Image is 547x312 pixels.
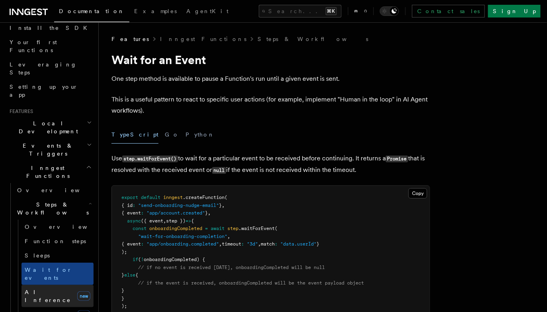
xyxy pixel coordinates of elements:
[6,108,33,115] span: Features
[21,220,94,234] a: Overview
[6,138,94,161] button: Events & Triggers
[258,35,368,43] a: Steps & Workflows
[186,218,191,224] span: =>
[225,195,227,200] span: (
[111,94,430,116] p: This is a useful pattern to react to specific user actions (for example, implement "Human in the ...
[144,257,205,262] span: onboardingCompleted) {
[211,226,225,231] span: await
[183,195,225,200] span: .createFunction
[21,248,94,263] a: Sleeps
[138,280,364,286] span: // if the event is received, onboardingCompleted will be the event payload object
[121,288,124,293] span: }
[121,203,133,208] span: { id
[259,5,342,18] button: Search...⌘K
[488,5,541,18] a: Sign Up
[149,226,202,231] span: onboardingCompleted
[141,195,160,200] span: default
[205,210,208,216] span: }
[25,238,86,244] span: Function steps
[141,218,163,224] span: ({ event
[6,164,86,180] span: Inngest Functions
[247,241,258,247] span: "3d"
[166,218,186,224] span: step })
[6,80,94,102] a: Setting up your app
[6,142,87,158] span: Events & Triggers
[261,241,275,247] span: match
[133,226,147,231] span: const
[121,249,127,255] span: );
[134,8,177,14] span: Examples
[129,2,182,21] a: Examples
[25,252,50,259] span: Sleeps
[222,203,225,208] span: ,
[275,226,277,231] span: (
[222,241,241,247] span: timeout
[111,53,430,67] h1: Wait for an Event
[163,195,183,200] span: inngest
[160,35,246,43] a: Inngest Functions
[111,35,149,43] span: Features
[138,257,141,262] span: (
[6,161,94,183] button: Inngest Functions
[21,234,94,248] a: Function steps
[121,303,127,309] span: );
[25,267,72,281] span: Wait for events
[280,241,316,247] span: "data.userId"
[111,126,158,144] button: TypeScript
[326,7,337,15] kbd: ⌘K
[14,183,94,197] a: Overview
[25,224,107,230] span: Overview
[77,291,90,301] span: new
[122,156,178,162] code: step.waitForEvent()
[21,263,94,285] a: Wait for events
[238,226,275,231] span: .waitForEvent
[10,25,92,31] span: Install the SDK
[186,8,229,14] span: AgentKit
[316,241,319,247] span: }
[186,126,215,144] button: Python
[408,188,427,199] button: Copy
[182,2,233,21] a: AgentKit
[14,197,94,220] button: Steps & Workflows
[111,73,430,84] p: One step method is available to pause a Function's run until a given event is sent.
[121,272,124,278] span: }
[6,35,94,57] a: Your first Functions
[121,296,124,301] span: }
[6,116,94,138] button: Local Development
[141,241,144,247] span: :
[54,2,129,22] a: Documentation
[147,241,219,247] span: "app/onboarding.completed"
[138,203,219,208] span: "send-onboarding-nudge-email"
[412,5,485,18] a: Contact sales
[6,21,94,35] a: Install the SDK
[386,156,408,162] code: Promise
[275,241,277,247] span: :
[165,126,179,144] button: Go
[25,289,71,303] span: AI Inference
[212,167,226,174] code: null
[227,226,238,231] span: step
[219,241,222,247] span: ,
[10,84,78,98] span: Setting up your app
[21,285,94,307] a: AI Inferencenew
[227,234,230,239] span: ,
[219,203,222,208] span: }
[133,257,138,262] span: if
[147,210,205,216] span: "app/account.created"
[133,203,135,208] span: :
[59,8,125,14] span: Documentation
[138,265,325,270] span: // if no event is received [DATE], onboardingCompleted will be null
[163,218,166,224] span: ,
[241,241,244,247] span: :
[6,57,94,80] a: Leveraging Steps
[205,226,208,231] span: =
[121,195,138,200] span: export
[121,210,141,216] span: { event
[141,257,144,262] span: !
[138,234,227,239] span: "wait-for-onboarding-completion"
[141,210,144,216] span: :
[111,153,430,176] p: Use to wait for a particular event to be received before continuing. It returns a that is resolve...
[124,272,135,278] span: else
[10,39,57,53] span: Your first Functions
[10,61,77,76] span: Leveraging Steps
